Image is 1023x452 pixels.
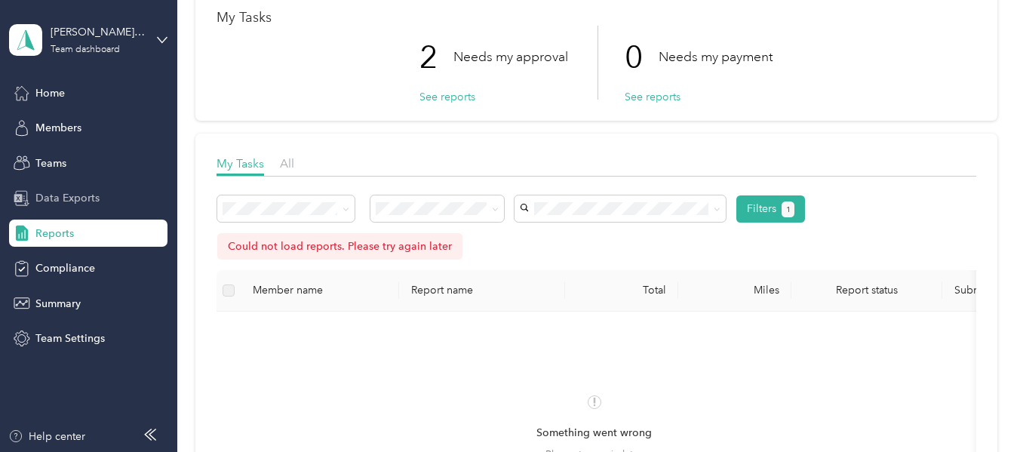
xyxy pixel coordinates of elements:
[625,89,680,105] button: See reports
[280,156,294,171] span: All
[35,226,74,241] span: Reports
[35,331,105,346] span: Team Settings
[803,284,930,297] span: Report status
[786,203,791,217] span: 1
[217,156,264,171] span: My Tasks
[35,190,100,206] span: Data Exports
[253,284,387,297] div: Member name
[35,85,65,101] span: Home
[51,45,120,54] div: Team dashboard
[625,26,659,89] p: 0
[736,195,805,223] button: Filters1
[35,296,81,312] span: Summary
[690,284,779,297] div: Miles
[419,26,453,89] p: 2
[217,10,975,26] h1: My Tasks
[536,425,652,441] span: Something went wrong
[577,284,666,297] div: Total
[51,24,145,40] div: [PERSON_NAME] team
[217,233,462,260] div: Could not load reports. Please try again later
[35,155,66,171] span: Teams
[35,120,81,136] span: Members
[939,367,1023,452] iframe: Everlance-gr Chat Button Frame
[8,429,85,444] button: Help center
[399,270,565,312] th: Report name
[782,201,794,217] button: 1
[241,270,399,312] th: Member name
[419,89,475,105] button: See reports
[35,260,95,276] span: Compliance
[453,48,568,66] p: Needs my approval
[659,48,773,66] p: Needs my payment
